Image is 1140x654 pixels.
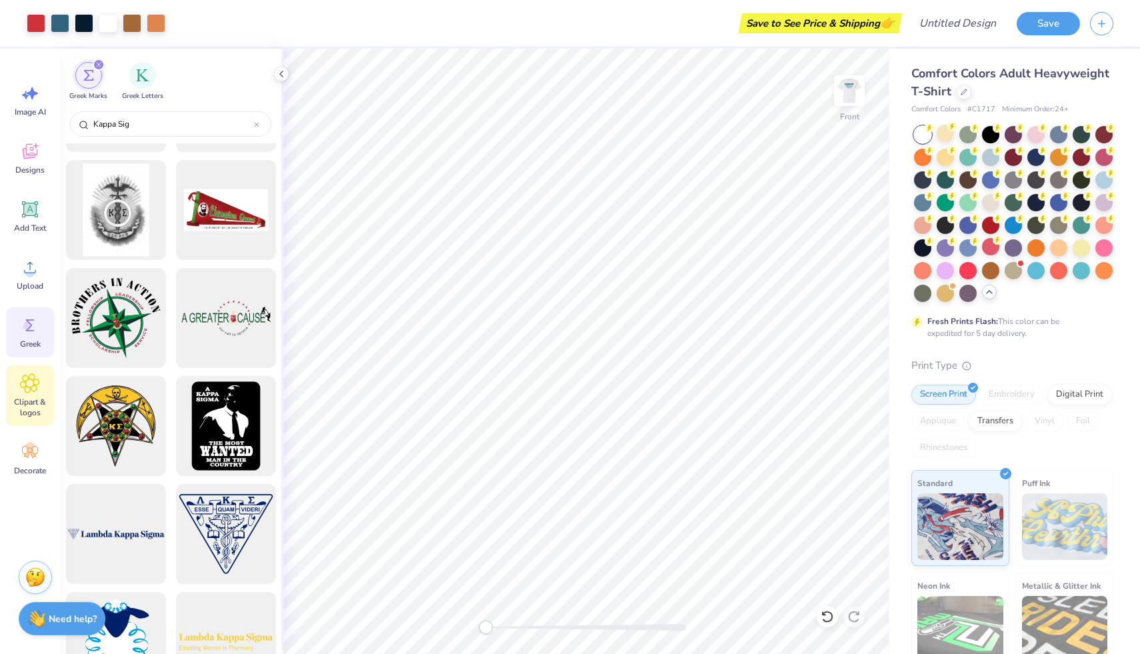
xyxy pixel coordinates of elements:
img: Puff Ink [1022,493,1108,560]
span: Decorate [14,465,46,476]
span: Greek Marks [69,91,107,101]
div: Embroidery [980,385,1043,405]
div: Accessibility label [479,621,493,634]
div: This color can be expedited for 5 day delivery. [927,315,1091,339]
span: Puff Ink [1022,476,1050,490]
img: Standard [917,493,1003,560]
div: Applique [911,411,965,431]
div: Rhinestones [911,438,976,458]
span: 👉 [880,15,895,31]
img: Greek Marks Image [83,70,94,81]
span: Metallic & Glitter Ink [1022,579,1101,593]
img: Front [836,77,863,104]
span: Minimum Order: 24 + [1002,104,1069,115]
div: Front [840,111,859,123]
span: Image AI [15,107,46,117]
span: Greek Letters [122,91,163,101]
div: Screen Print [911,385,976,405]
button: filter button [69,62,107,101]
input: Try "Alpha" [92,117,254,131]
strong: Need help? [49,613,97,625]
img: Greek Letters Image [136,69,149,82]
span: Designs [15,165,45,175]
button: Save [1017,12,1080,35]
span: # C1717 [967,104,995,115]
span: Comfort Colors [911,104,961,115]
span: Add Text [14,223,46,233]
span: Neon Ink [917,579,950,593]
div: Print Type [911,358,1113,373]
div: Transfers [969,411,1022,431]
div: Digital Print [1047,385,1112,405]
div: Foil [1067,411,1099,431]
div: Vinyl [1026,411,1063,431]
strong: Fresh Prints Flash: [927,316,998,327]
div: filter for Greek Marks [69,62,107,101]
span: Standard [917,476,953,490]
span: Comfort Colors Adult Heavyweight T-Shirt [911,65,1109,99]
div: filter for Greek Letters [122,62,163,101]
button: filter button [122,62,163,101]
span: Clipart & logos [8,397,52,418]
span: Upload [17,281,43,291]
span: Greek [20,339,41,349]
div: Save to See Price & Shipping [742,13,899,33]
input: Untitled Design [909,10,1007,37]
